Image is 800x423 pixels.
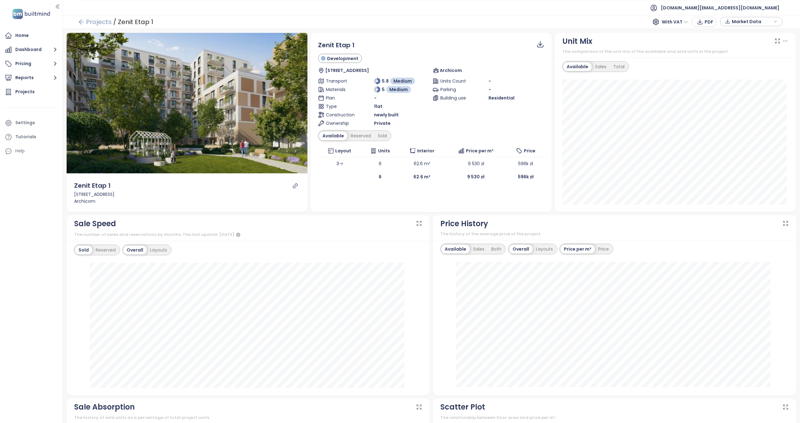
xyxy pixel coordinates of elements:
a: arrow-left Projects [78,16,112,28]
div: Layouts [533,245,556,253]
div: Both [488,245,505,253]
div: Sales [470,245,488,253]
b: 6 [379,174,382,180]
div: Sale Speed [74,218,116,230]
div: button [723,17,779,26]
span: Residential [489,94,514,101]
span: 5 [382,86,385,93]
div: Archicom [74,198,300,205]
div: / [113,16,116,28]
span: Layout [335,147,351,154]
div: Total [610,62,628,71]
button: Dashboard [3,43,59,56]
span: Market Data [732,17,772,26]
span: Zenit Etap 1 [318,41,355,49]
div: Help [15,147,25,155]
span: flat [374,103,382,110]
span: 9 530 zł [468,161,484,167]
span: Units Count [440,78,468,84]
span: Price [524,147,535,154]
div: Overall [123,246,147,254]
div: Help [3,145,59,157]
div: Sales [592,62,610,71]
div: Reserved [347,131,374,140]
div: Sold [374,131,390,140]
a: Settings [3,117,59,129]
button: Pricing [3,58,59,70]
span: Archicom [440,67,462,74]
span: [DOMAIN_NAME][EMAIL_ADDRESS][DOMAIN_NAME] [661,0,779,15]
span: 5.8 [382,78,389,84]
span: Medium [389,86,408,93]
div: Tutorials [15,133,36,141]
div: Zenit Etap 1 [74,181,111,191]
div: The number of sales and reservations by months. The last update: [DATE] [74,231,423,238]
b: 9 530 zł [467,174,484,180]
span: Development [327,55,358,62]
a: Projects [3,86,59,98]
div: The relationship between floor area and price per m². [440,415,789,421]
span: - [489,78,491,84]
span: newly built [374,111,399,118]
div: Layouts [147,246,170,254]
span: arrow-left [78,19,84,25]
div: Sold [75,246,92,254]
span: Medium [393,78,412,84]
span: 596k zł [518,161,533,167]
td: 6 [361,157,399,170]
span: - [489,86,491,93]
div: Available [441,245,470,253]
div: The history of sold units as a percentage of total project units. [74,415,423,421]
div: Price per m² [560,245,595,253]
div: [STREET_ADDRESS] [74,191,300,198]
a: Tutorials [3,131,59,143]
img: logo [11,8,52,20]
div: Scatter Plot [440,401,485,413]
div: Unit Mix [562,35,592,47]
span: Plan [326,94,354,101]
div: Price History [440,218,488,230]
span: PDF [705,18,713,25]
div: The history of the average price of the project. [440,231,789,237]
span: Interior [417,147,434,154]
span: - [374,94,377,101]
span: Parking [440,86,468,93]
span: [STREET_ADDRESS] [325,67,369,74]
div: Overall [509,245,533,253]
div: Available [563,62,592,71]
b: 62.6 m² [413,174,430,180]
span: With VAT [662,17,688,27]
span: Construction [326,111,354,118]
td: 62.6 m² [399,157,445,170]
div: Projects [15,88,35,96]
div: The comparison of the unit mix of the available and sold units in the project. [562,48,788,55]
div: Zenit Etap 1 [118,16,153,28]
a: link [292,183,298,189]
span: Materials [326,86,354,93]
span: Private [374,120,391,127]
span: Transport [326,78,354,84]
div: Sale Absorption [74,401,135,413]
span: Type [326,103,354,110]
div: Available [319,131,347,140]
button: PDF [692,17,717,27]
span: Price per m² [466,147,494,154]
span: Units [378,147,390,154]
span: Ownership [326,120,354,127]
div: Reserved [92,246,119,254]
div: Settings [15,119,35,127]
div: Home [15,32,29,39]
span: Building use [440,94,468,101]
button: Reports [3,72,59,84]
a: Home [3,29,59,42]
td: 3-r [318,157,361,170]
div: Price [595,245,612,253]
b: 596k zł [518,174,534,180]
